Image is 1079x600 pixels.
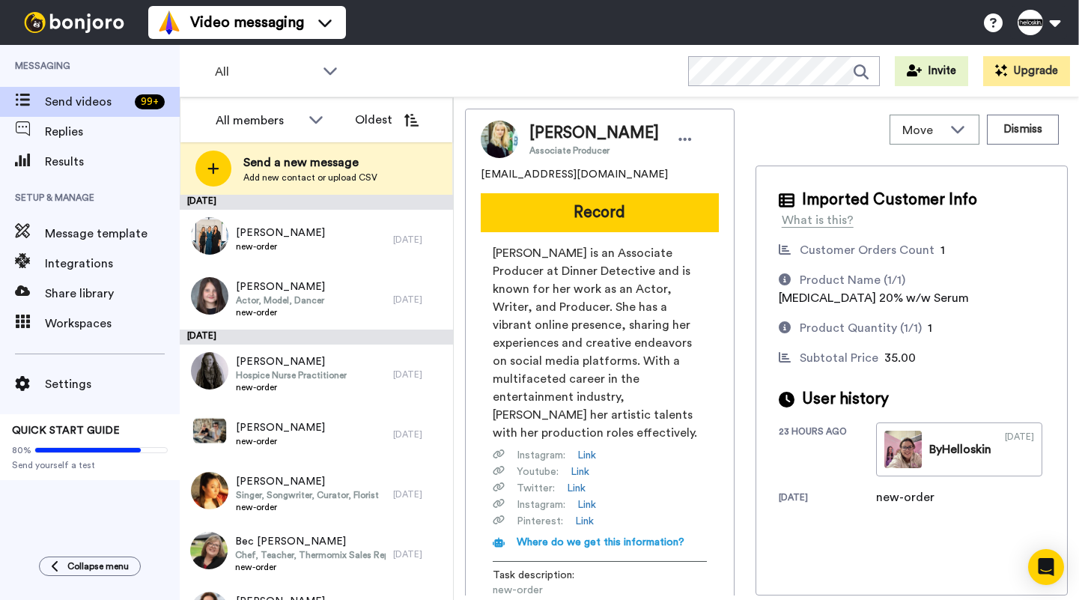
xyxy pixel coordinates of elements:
[876,422,1042,476] a: ByHelloskin[DATE]
[779,292,969,304] span: [MEDICAL_DATA] 20% w/w Serum
[802,388,889,410] span: User history
[567,481,586,496] a: Link
[517,497,565,512] span: Instagram :
[236,369,347,381] span: Hospice Nurse Practitioner
[393,294,446,306] div: [DATE]
[236,294,325,306] span: Actor, Model, Dancer
[1028,549,1064,585] div: Open Intercom Messenger
[45,225,180,243] span: Message template
[928,322,932,334] span: 1
[393,488,446,500] div: [DATE]
[235,534,386,549] span: Bec [PERSON_NAME]
[782,211,854,229] div: What is this?
[481,121,518,158] img: Image of Kelly Taylor
[393,428,446,440] div: [DATE]
[517,514,563,529] span: Pinterest :
[236,474,379,489] span: [PERSON_NAME]
[236,306,325,318] span: new-order
[800,271,905,289] div: Product Name (1/1)
[191,217,228,255] img: 6eb62b31-b87d-4606-ac10-b7df11a28890.jpg
[236,489,379,501] span: Singer, Songwriter, Curator, Florist
[493,244,707,442] span: [PERSON_NAME] is an Associate Producer at Dinner Detective and is known for her work as an Actor,...
[481,167,668,182] span: [EMAIL_ADDRESS][DOMAIN_NAME]
[393,548,446,560] div: [DATE]
[236,420,325,435] span: [PERSON_NAME]
[929,440,991,458] div: By Helloskin
[236,354,347,369] span: [PERSON_NAME]
[493,568,598,583] span: Task description :
[236,381,347,393] span: new-order
[983,56,1070,86] button: Upgrade
[779,491,876,506] div: [DATE]
[517,537,684,548] span: Where do we get this information?
[575,514,594,529] a: Link
[236,435,325,447] span: new-order
[191,277,228,315] img: c18b58e6-1c1b-4898-ad1f-794ced91cd6f.jpg
[236,240,325,252] span: new-order
[393,369,446,381] div: [DATE]
[157,10,181,34] img: vm-color.svg
[45,375,180,393] span: Settings
[243,172,377,184] span: Add new contact or upload CSV
[884,352,916,364] span: 35.00
[180,330,453,345] div: [DATE]
[45,285,180,303] span: Share library
[800,241,934,259] div: Customer Orders Count
[45,315,180,333] span: Workspaces
[191,352,228,390] img: 94e055f7-a46a-461b-a615-54b43f084fa3.jpg
[45,123,180,141] span: Replies
[45,255,180,273] span: Integrations
[191,472,228,509] img: ca1a6fc5-923d-4209-b8b5-fb3779711245.jpg
[517,464,559,479] span: Youtube :
[236,225,325,240] span: [PERSON_NAME]
[215,63,315,81] span: All
[190,532,228,569] img: 925a3eb7-b900-466c-a469-eb5c249a39b7.jpg
[1005,431,1034,468] div: [DATE]
[12,459,168,471] span: Send yourself a test
[802,189,977,211] span: Imported Customer Info
[529,145,659,157] span: Associate Producer
[529,122,659,145] span: [PERSON_NAME]
[191,412,228,449] img: 0407a31d-b9db-416b-89b2-6f876839489f.jpg
[884,431,922,468] img: 0d3b106b-fe3b-4887-b7fc-51c3ef745355-thumb.jpg
[876,488,951,506] div: new-order
[216,112,301,130] div: All members
[180,195,453,210] div: [DATE]
[243,154,377,172] span: Send a new message
[235,561,386,573] span: new-order
[517,448,565,463] span: Instagram :
[493,583,635,598] span: new-order
[577,497,596,512] a: Link
[190,12,304,33] span: Video messaging
[987,115,1059,145] button: Dismiss
[45,153,180,171] span: Results
[800,349,878,367] div: Subtotal Price
[235,549,386,561] span: Chef, Teacher, Thermomix Sales Representative
[517,481,555,496] span: Twitter :
[39,557,141,576] button: Collapse menu
[571,464,589,479] a: Link
[895,56,968,86] button: Invite
[940,244,945,256] span: 1
[779,425,876,476] div: 23 hours ago
[236,279,325,294] span: [PERSON_NAME]
[481,193,719,232] button: Record
[577,448,596,463] a: Link
[135,94,165,109] div: 99 +
[902,121,943,139] span: Move
[45,93,129,111] span: Send videos
[236,501,379,513] span: new-order
[67,560,129,572] span: Collapse menu
[18,12,130,33] img: bj-logo-header-white.svg
[344,105,430,135] button: Oldest
[12,444,31,456] span: 80%
[800,319,922,337] div: Product Quantity (1/1)
[12,425,120,436] span: QUICK START GUIDE
[393,234,446,246] div: [DATE]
